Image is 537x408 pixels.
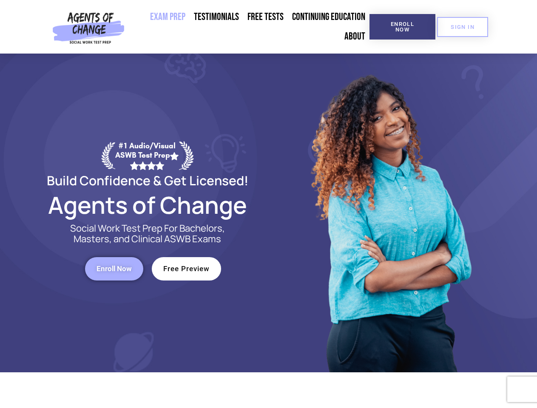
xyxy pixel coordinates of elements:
nav: Menu [128,7,369,46]
div: #1 Audio/Visual ASWB Test Prep [115,141,179,170]
a: Enroll Now [369,14,435,40]
p: Social Work Test Prep For Bachelors, Masters, and Clinical ASWB Exams [60,223,235,244]
h2: Agents of Change [26,195,269,215]
span: Free Preview [163,265,210,272]
h2: Build Confidence & Get Licensed! [26,174,269,187]
span: SIGN IN [451,24,474,30]
span: Enroll Now [97,265,132,272]
a: Continuing Education [288,7,369,27]
a: SIGN IN [437,17,488,37]
img: Website Image 1 (1) [305,54,475,372]
a: Enroll Now [85,257,143,280]
a: Exam Prep [146,7,190,27]
span: Enroll Now [383,21,422,32]
a: Free Tests [243,7,288,27]
a: Testimonials [190,7,243,27]
a: About [340,27,369,46]
a: Free Preview [152,257,221,280]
